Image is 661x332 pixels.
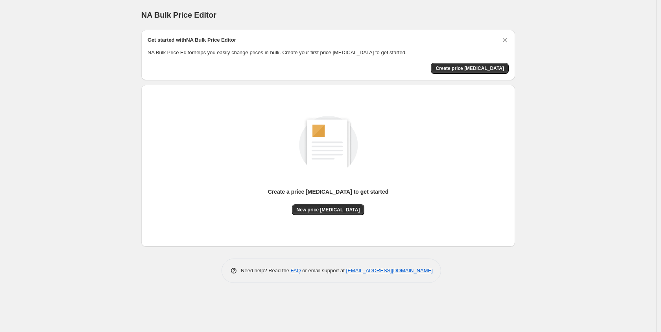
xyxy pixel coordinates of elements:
a: FAQ [291,268,301,273]
span: or email support at [301,268,346,273]
span: Create price [MEDICAL_DATA] [436,65,504,72]
h2: Get started with NA Bulk Price Editor [148,36,236,44]
button: New price [MEDICAL_DATA] [292,204,365,215]
p: Create a price [MEDICAL_DATA] to get started [268,188,389,196]
span: NA Bulk Price Editor [141,11,216,19]
button: Create price change job [431,63,509,74]
button: Dismiss card [501,36,509,44]
p: NA Bulk Price Editor helps you easily change prices in bulk. Create your first price [MEDICAL_DAT... [148,49,509,57]
span: Need help? Read the [241,268,291,273]
a: [EMAIL_ADDRESS][DOMAIN_NAME] [346,268,433,273]
span: New price [MEDICAL_DATA] [297,207,360,213]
